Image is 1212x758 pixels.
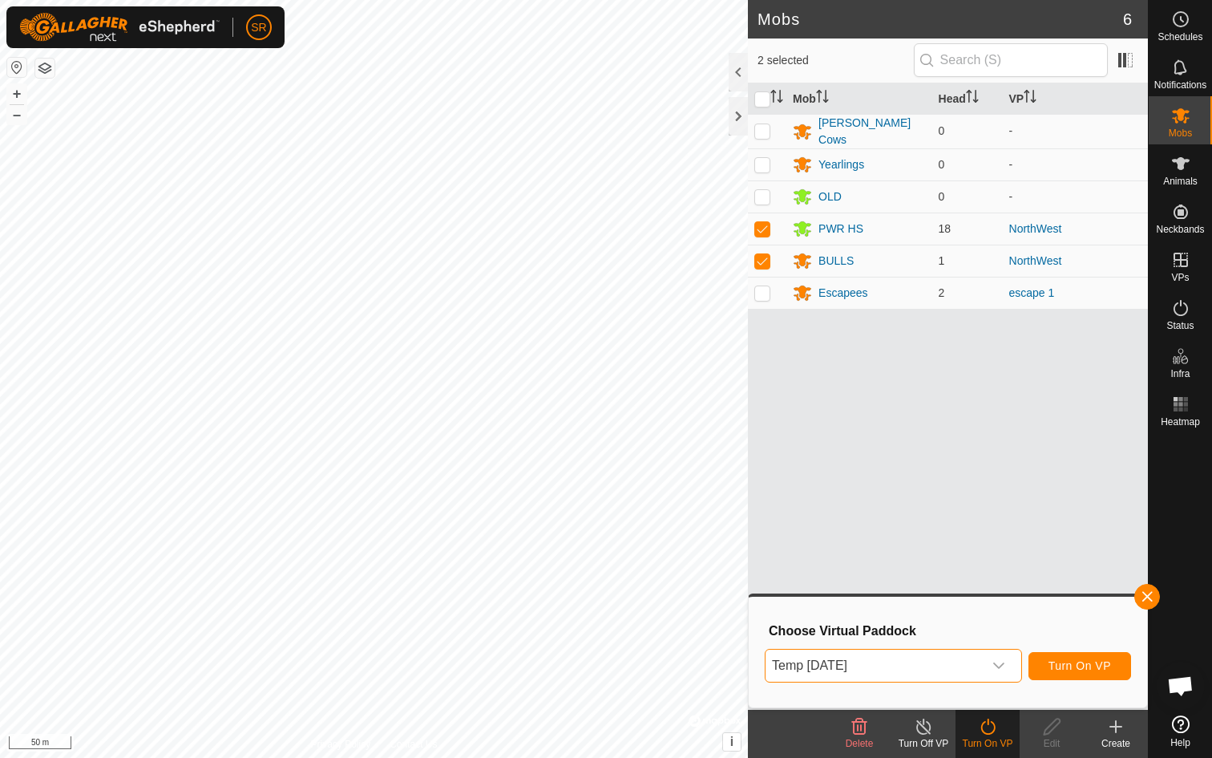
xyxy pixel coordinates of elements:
[1024,92,1036,105] p-sorticon: Activate to sort
[1169,128,1192,138] span: Mobs
[19,13,220,42] img: Gallagher Logo
[914,43,1108,77] input: Search (S)
[1157,32,1202,42] span: Schedules
[939,158,945,171] span: 0
[846,738,874,749] span: Delete
[757,52,914,69] span: 2 selected
[1166,321,1194,330] span: Status
[939,190,945,203] span: 0
[1156,225,1204,234] span: Neckbands
[1161,417,1200,427] span: Heatmap
[1003,148,1148,180] td: -
[955,736,1020,751] div: Turn On VP
[939,222,951,235] span: 18
[1170,369,1190,379] span: Infra
[1149,709,1212,754] a: Help
[7,84,26,103] button: +
[1020,736,1084,751] div: Edit
[7,58,26,77] button: Reset Map
[35,59,55,78] button: Map Layers
[1163,176,1198,186] span: Animals
[1123,7,1132,31] span: 6
[1084,736,1148,751] div: Create
[7,105,26,124] button: –
[1003,114,1148,148] td: -
[770,92,783,105] p-sorticon: Activate to sort
[818,156,864,173] div: Yearlings
[891,736,955,751] div: Turn Off VP
[1028,652,1131,680] button: Turn On VP
[1009,222,1062,235] a: NorthWest
[1048,659,1111,672] span: Turn On VP
[1170,738,1190,748] span: Help
[818,253,854,270] div: BULLS
[310,737,370,752] a: Privacy Policy
[769,623,1131,638] h3: Choose Virtual Paddock
[1171,273,1189,282] span: VPs
[939,124,945,137] span: 0
[723,733,741,751] button: i
[818,221,863,237] div: PWR HS
[818,285,867,302] div: Escapees
[966,92,979,105] p-sorticon: Activate to sort
[939,254,945,267] span: 1
[1009,254,1062,267] a: NorthWest
[1003,83,1148,115] th: VP
[932,83,1003,115] th: Head
[818,115,925,148] div: [PERSON_NAME] Cows
[818,188,842,205] div: OLD
[983,650,1015,682] div: dropdown trigger
[1003,180,1148,213] td: -
[786,83,931,115] th: Mob
[939,286,945,299] span: 2
[757,10,1123,29] h2: Mobs
[766,650,983,682] span: Temp 9-3-25
[1009,286,1055,299] a: escape 1
[1157,662,1205,710] a: Open chat
[816,92,829,105] p-sorticon: Activate to sort
[251,19,266,36] span: SR
[1154,80,1206,90] span: Notifications
[730,735,733,748] span: i
[390,737,437,752] a: Contact Us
